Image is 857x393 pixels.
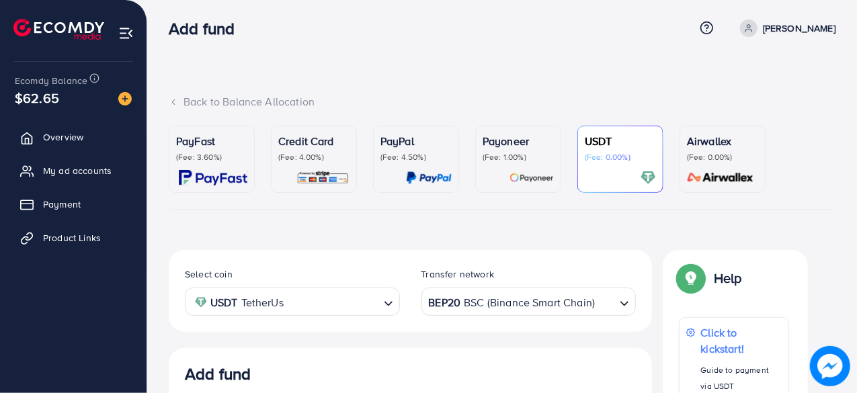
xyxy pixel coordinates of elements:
[10,157,136,184] a: My ad accounts
[735,19,835,37] a: [PERSON_NAME]
[585,152,656,163] p: (Fee: 0.00%)
[683,170,758,185] img: card
[380,133,452,149] p: PayPal
[509,170,554,185] img: card
[10,124,136,150] a: Overview
[641,170,656,185] img: card
[679,266,703,290] img: Popup guide
[687,152,758,163] p: (Fee: 0.00%)
[429,293,461,312] strong: BEP20
[296,170,350,185] img: card
[714,270,742,286] p: Help
[179,170,247,185] img: card
[169,19,245,38] h3: Add fund
[278,152,350,163] p: (Fee: 4.00%)
[43,198,81,211] span: Payment
[406,170,452,185] img: card
[421,267,495,281] label: Transfer network
[195,296,207,308] img: coin
[185,267,233,281] label: Select coin
[687,133,758,149] p: Airwallex
[169,94,835,110] div: Back to Balance Allocation
[585,133,656,149] p: USDT
[13,19,104,40] img: logo
[10,191,136,218] a: Payment
[176,133,247,149] p: PayFast
[483,133,554,149] p: Payoneer
[118,26,134,41] img: menu
[15,74,87,87] span: Ecomdy Balance
[288,292,378,312] input: Search for option
[210,293,238,312] strong: USDT
[596,292,614,312] input: Search for option
[278,133,350,149] p: Credit Card
[43,164,112,177] span: My ad accounts
[118,92,132,105] img: image
[763,20,835,36] p: [PERSON_NAME]
[421,288,637,315] div: Search for option
[185,288,400,315] div: Search for option
[701,324,782,357] p: Click to kickstart!
[464,293,595,312] span: BSC (Binance Smart Chain)
[810,346,850,386] img: image
[241,293,284,312] span: TetherUs
[380,152,452,163] p: (Fee: 4.50%)
[43,130,83,144] span: Overview
[43,231,101,245] span: Product Links
[10,224,136,251] a: Product Links
[15,88,59,107] span: $62.65
[185,364,251,384] h3: Add fund
[483,152,554,163] p: (Fee: 1.00%)
[176,152,247,163] p: (Fee: 3.60%)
